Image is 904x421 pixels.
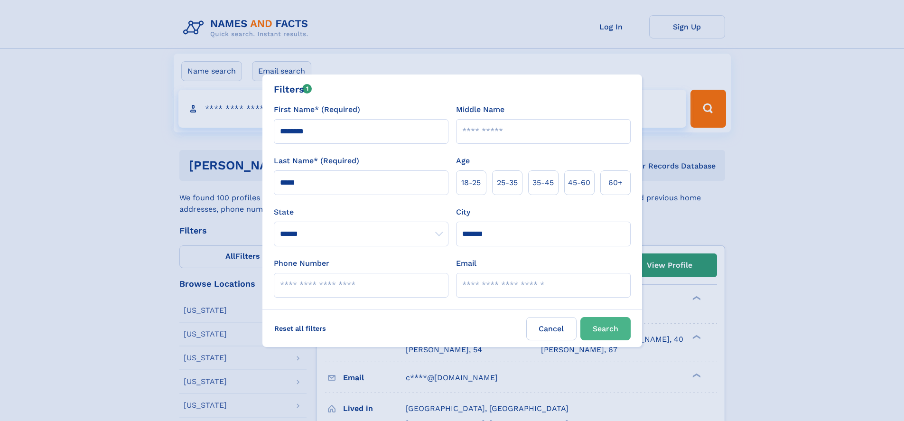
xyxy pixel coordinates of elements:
label: Last Name* (Required) [274,155,359,167]
label: Phone Number [274,258,329,269]
button: Search [580,317,631,340]
label: Cancel [526,317,577,340]
span: 18‑25 [461,177,481,188]
label: Reset all filters [268,317,332,340]
label: State [274,206,448,218]
span: 35‑45 [532,177,554,188]
div: Filters [274,82,312,96]
span: 60+ [608,177,623,188]
label: City [456,206,470,218]
label: First Name* (Required) [274,104,360,115]
label: Email [456,258,476,269]
span: 45‑60 [568,177,590,188]
label: Middle Name [456,104,504,115]
span: 25‑35 [497,177,518,188]
label: Age [456,155,470,167]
